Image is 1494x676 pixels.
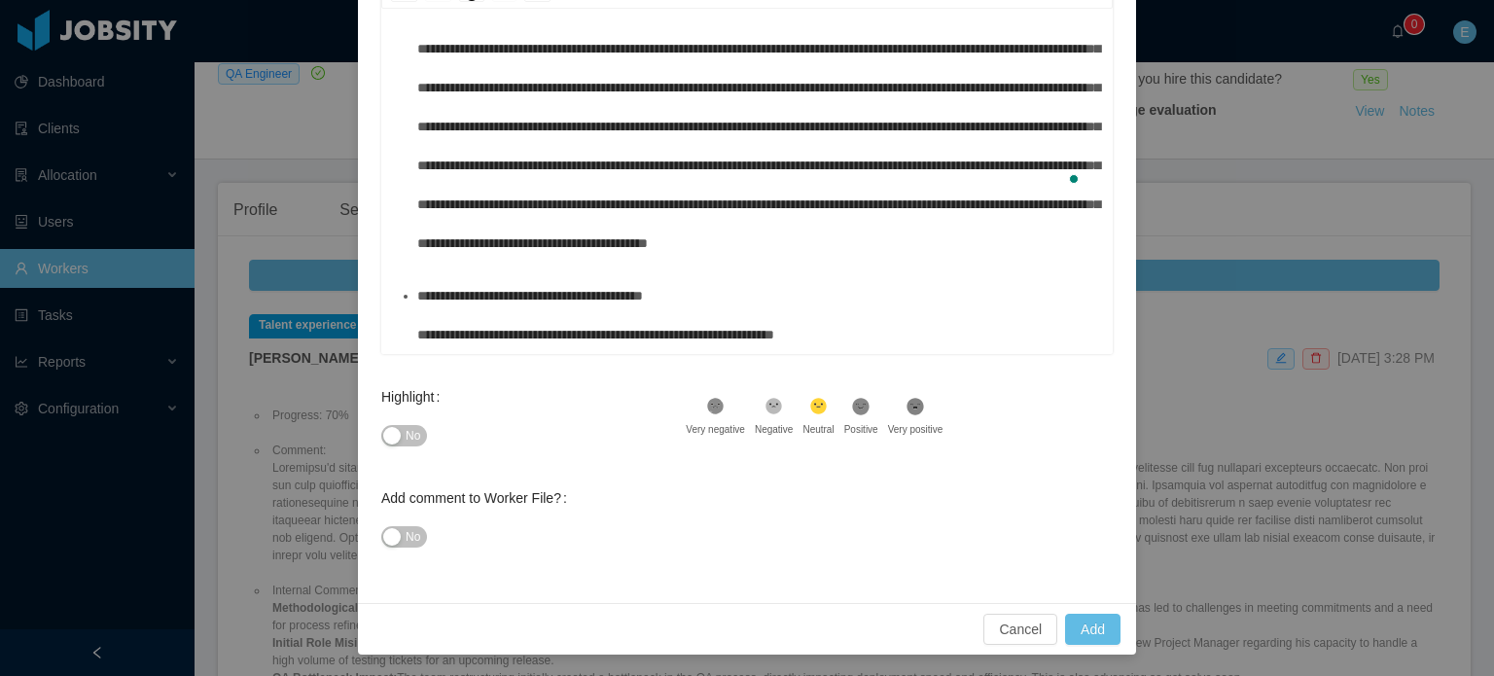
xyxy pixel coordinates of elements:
[381,490,575,506] label: Add comment to Worker File?
[888,422,943,437] div: Very positive
[406,426,420,445] span: No
[686,422,745,437] div: Very negative
[1065,614,1120,645] button: Add
[755,422,793,437] div: Negative
[381,526,427,548] button: Add comment to Worker File?
[844,422,878,437] div: Positive
[983,614,1057,645] button: Cancel
[381,389,447,405] label: Highlight
[406,527,420,547] span: No
[802,422,834,437] div: Neutral
[381,425,427,446] button: Highlight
